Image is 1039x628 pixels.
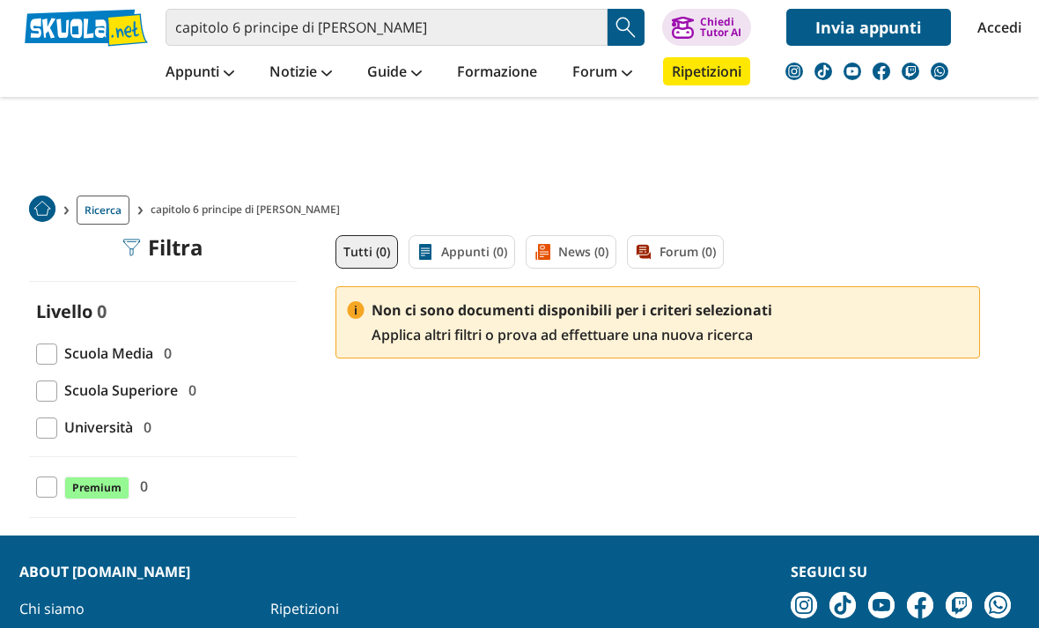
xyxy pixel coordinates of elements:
span: capitolo 6 principe di [PERSON_NAME] [151,196,347,225]
span: 0 [133,475,148,498]
input: Cerca appunti, riassunti o versioni [166,9,608,46]
img: tiktok [829,592,856,618]
img: Home [29,196,55,222]
a: Ripetizioni [663,57,750,85]
img: WhatsApp [984,592,1011,618]
a: Invia appunti [786,9,951,46]
label: Livello [36,299,92,323]
button: ChiediTutor AI [662,9,751,46]
div: Chiedi Tutor AI [700,17,741,38]
img: instagram [785,63,803,80]
span: Scuola Media [57,342,153,365]
p: Applica altri filtri o prova ad effettuare una nuova ricerca [372,298,772,347]
img: WhatsApp [931,63,948,80]
span: 0 [157,342,172,365]
img: Filtra filtri mobile [123,239,141,256]
a: Chi siamo [19,599,85,618]
img: tiktok [814,63,832,80]
a: Formazione [453,57,542,89]
a: Ripetizioni [270,599,339,618]
img: instagram [791,592,817,618]
a: Ricerca [77,196,129,225]
img: Nessun risultato [347,301,365,319]
span: Scuola Superiore [57,379,178,402]
a: Guide [363,57,426,89]
span: Università [57,416,133,439]
img: youtube [868,592,895,618]
strong: Seguici su [791,562,867,581]
img: youtube [844,63,861,80]
span: 0 [181,379,196,402]
img: twitch [902,63,919,80]
a: Appunti [161,57,239,89]
button: Search Button [608,9,645,46]
img: facebook [907,592,933,618]
span: 0 [136,416,151,439]
a: Tutti (0) [335,235,398,269]
span: Non ci sono documenti disponibili per i criteri selezionati [372,298,772,322]
span: Premium [64,477,129,499]
a: Accedi [977,9,1014,46]
img: twitch [946,592,972,618]
img: facebook [873,63,890,80]
div: Filtra [123,235,203,260]
a: Home [29,196,55,225]
img: Cerca appunti, riassunti o versioni [613,14,639,41]
span: 0 [97,299,107,323]
a: Forum [568,57,637,89]
a: Notizie [265,57,336,89]
strong: About [DOMAIN_NAME] [19,562,190,581]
